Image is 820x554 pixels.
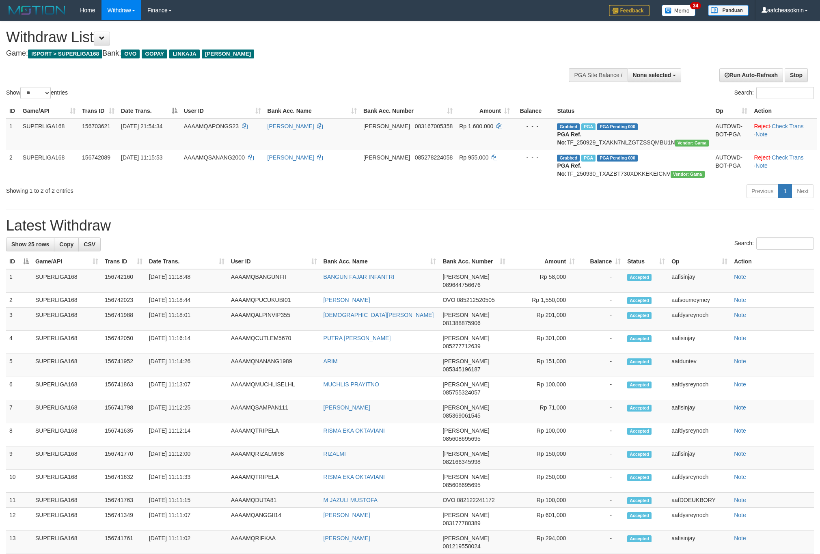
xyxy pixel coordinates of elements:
span: CSV [84,241,95,248]
td: 7 [6,400,32,423]
img: Button%20Memo.svg [662,5,696,16]
td: Rp 71,000 [509,400,578,423]
td: [DATE] 11:11:02 [146,531,228,554]
td: AAAAMQBANGUNFII [228,269,320,293]
a: RIZALMI [324,451,346,457]
img: panduan.png [708,5,749,16]
span: Copy 085277712639 to clipboard [442,343,480,349]
span: Accepted [627,474,652,481]
td: 156741761 [101,531,146,554]
td: AAAAMQANGGII14 [228,508,320,531]
th: Date Trans.: activate to sort column ascending [146,254,228,269]
td: AAAAMQDUTA81 [228,493,320,508]
td: aafDOEUKBORY [668,493,731,508]
span: ISPORT > SUPERLIGA168 [28,50,102,58]
span: [PERSON_NAME] [442,535,489,541]
a: [PERSON_NAME] [324,297,370,303]
td: - [578,269,624,293]
span: [DATE] 21:54:34 [121,123,162,129]
td: 10 [6,470,32,493]
span: [PERSON_NAME] [442,404,489,411]
a: [PERSON_NAME] [324,512,370,518]
td: 156741952 [101,354,146,377]
span: [PERSON_NAME] [442,381,489,388]
td: - [578,331,624,354]
span: 34 [690,2,701,9]
th: User ID: activate to sort column ascending [228,254,320,269]
td: 156741863 [101,377,146,400]
span: PGA Pending [597,155,638,162]
td: SUPERLIGA168 [32,377,101,400]
td: SUPERLIGA168 [19,119,79,150]
td: 156741770 [101,446,146,470]
span: Copy 081219558024 to clipboard [442,543,480,550]
span: OVO [442,497,455,503]
a: MUCHLIS PRAYITNO [324,381,379,388]
th: Amount: activate to sort column ascending [509,254,578,269]
div: - - - [516,122,550,130]
th: Balance [513,103,554,119]
td: SUPERLIGA168 [32,308,101,331]
td: 156742023 [101,293,146,308]
h1: Latest Withdraw [6,218,814,234]
span: Accepted [627,428,652,435]
span: AAAAMQSANANG2000 [184,154,245,161]
td: - [578,531,624,554]
td: Rp 100,000 [509,493,578,508]
th: User ID: activate to sort column ascending [181,103,264,119]
td: AAAAMQPUCUKUBI01 [228,293,320,308]
a: Note [734,497,746,503]
th: Bank Acc. Number: activate to sort column ascending [439,254,509,269]
span: [PERSON_NAME] [442,335,489,341]
td: Rp 294,000 [509,531,578,554]
td: 2 [6,293,32,308]
th: Action [731,254,814,269]
td: SUPERLIGA168 [32,508,101,531]
span: GOPAY [142,50,167,58]
td: 156742050 [101,331,146,354]
span: Copy 089644756676 to clipboard [442,282,480,288]
td: 156741635 [101,423,146,446]
td: [DATE] 11:12:00 [146,446,228,470]
td: aafisinjay [668,331,731,354]
span: Grabbed [557,123,580,130]
a: Note [734,335,746,341]
td: [DATE] 11:14:26 [146,354,228,377]
td: [DATE] 11:11:15 [146,493,228,508]
th: Bank Acc. Number: activate to sort column ascending [360,103,456,119]
td: SUPERLIGA168 [32,331,101,354]
span: Copy 085212520505 to clipboard [457,297,494,303]
span: [PERSON_NAME] [442,312,489,318]
th: Action [751,103,817,119]
a: Check Trans [772,154,804,161]
span: AAAAMQAPONGS23 [184,123,239,129]
td: - [578,354,624,377]
td: SUPERLIGA168 [32,293,101,308]
td: 3 [6,308,32,331]
th: Trans ID: activate to sort column ascending [101,254,146,269]
a: Note [734,512,746,518]
td: aafisinjay [668,400,731,423]
span: Copy 085345196187 to clipboard [442,366,480,373]
td: - [578,493,624,508]
td: Rp 100,000 [509,377,578,400]
span: Copy 085369061545 to clipboard [442,412,480,419]
span: Rp 1.600.000 [459,123,493,129]
a: RISMA EKA OKTAVIANI [324,474,385,480]
td: AAAAMQMUCHLISELHL [228,377,320,400]
td: - [578,508,624,531]
td: SUPERLIGA168 [32,470,101,493]
span: LINKAJA [169,50,200,58]
td: [DATE] 11:11:07 [146,508,228,531]
td: Rp 201,000 [509,308,578,331]
td: 156741763 [101,493,146,508]
span: Copy [59,241,73,248]
td: SUPERLIGA168 [32,531,101,554]
td: AAAAMQNANANG1989 [228,354,320,377]
td: Rp 601,000 [509,508,578,531]
td: AAAAMQTRIPELA [228,423,320,446]
th: ID: activate to sort column descending [6,254,32,269]
td: AUTOWD-BOT-PGA [712,150,751,181]
th: Date Trans.: activate to sort column descending [118,103,181,119]
a: [PERSON_NAME] [268,123,314,129]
